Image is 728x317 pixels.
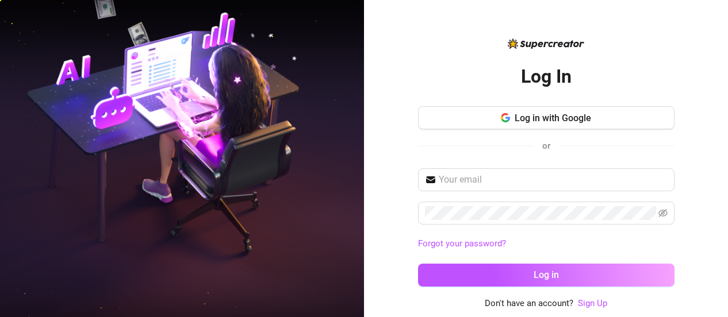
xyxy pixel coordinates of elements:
[658,208,668,218] span: eye-invisible
[534,269,559,280] span: Log in
[418,237,675,251] a: Forgot your password?
[508,38,584,49] img: logo-BBDzfeDw.svg
[578,297,607,311] a: Sign Up
[439,173,668,187] input: Your email
[418,238,506,249] a: Forgot your password?
[542,141,550,151] span: or
[515,113,591,123] span: Log in with Google
[578,298,607,308] a: Sign Up
[485,297,573,311] span: Don't have an account?
[521,65,572,88] h2: Log In
[418,106,675,129] button: Log in with Google
[418,264,675,287] button: Log in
